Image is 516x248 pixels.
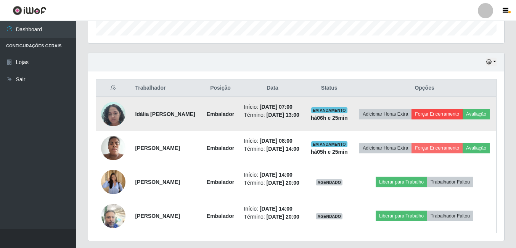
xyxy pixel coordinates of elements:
img: 1650483938365.jpeg [101,132,125,164]
th: Trabalhador [130,79,201,97]
time: [DATE] 20:00 [267,180,299,186]
th: Data [239,79,305,97]
time: [DATE] 14:00 [260,172,293,178]
time: [DATE] 14:00 [267,146,299,152]
button: Adicionar Horas Extra [359,109,412,119]
th: Opções [353,79,496,97]
button: Trabalhador Faltou [427,211,473,221]
span: EM ANDAMENTO [311,141,347,147]
time: [DATE] 20:00 [267,214,299,220]
strong: Embalador [207,145,234,151]
th: Status [305,79,353,97]
strong: [PERSON_NAME] [135,145,180,151]
strong: Embalador [207,213,234,219]
li: Início: [244,205,301,213]
li: Início: [244,137,301,145]
strong: Embalador [207,179,234,185]
li: Início: [244,171,301,179]
img: 1743623016300.jpeg [101,166,125,198]
button: Avaliação [463,143,490,153]
time: [DATE] 08:00 [260,138,293,144]
time: [DATE] 14:00 [260,206,293,212]
time: [DATE] 13:00 [267,112,299,118]
img: 1745763746642.jpeg [101,98,125,130]
li: Término: [244,111,301,119]
button: Adicionar Horas Extra [359,143,412,153]
strong: [PERSON_NAME] [135,213,180,219]
strong: há 05 h e 25 min [311,149,348,155]
li: Término: [244,179,301,187]
button: Trabalhador Faltou [427,177,473,187]
strong: Embalador [207,111,234,117]
strong: há 06 h e 25 min [311,115,348,121]
li: Término: [244,213,301,221]
button: Forçar Encerramento [412,143,463,153]
button: Avaliação [463,109,490,119]
li: Término: [244,145,301,153]
span: AGENDADO [316,179,342,185]
span: EM ANDAMENTO [311,107,347,113]
button: Liberar para Trabalho [376,211,427,221]
time: [DATE] 07:00 [260,104,293,110]
img: CoreUI Logo [13,6,47,15]
th: Posição [202,79,240,97]
button: Forçar Encerramento [412,109,463,119]
img: 1749490683710.jpeg [101,200,125,232]
strong: [PERSON_NAME] [135,179,180,185]
button: Liberar para Trabalho [376,177,427,187]
span: AGENDADO [316,213,342,219]
strong: Idália [PERSON_NAME] [135,111,195,117]
li: Início: [244,103,301,111]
